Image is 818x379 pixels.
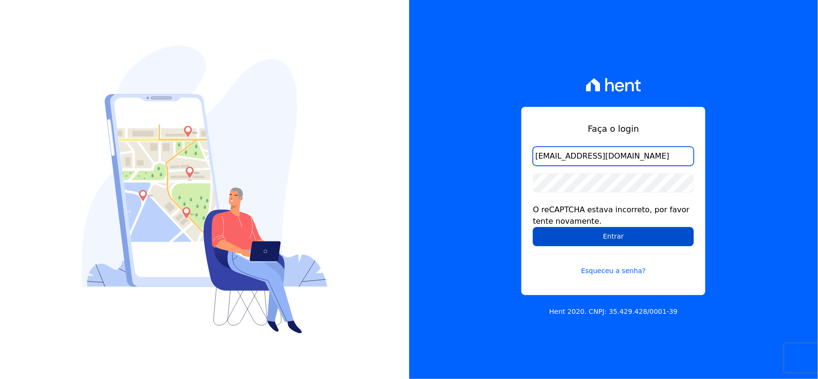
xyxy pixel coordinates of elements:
[533,147,694,166] input: Email
[533,204,694,227] div: O reCAPTCHA estava incorreto, por favor tente novamente.
[533,227,694,246] input: Entrar
[533,122,694,135] h1: Faça o login
[81,46,328,333] img: Login
[549,307,678,317] p: Hent 2020. CNPJ: 35.429.428/0001-39
[533,254,694,276] a: Esqueceu a senha?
